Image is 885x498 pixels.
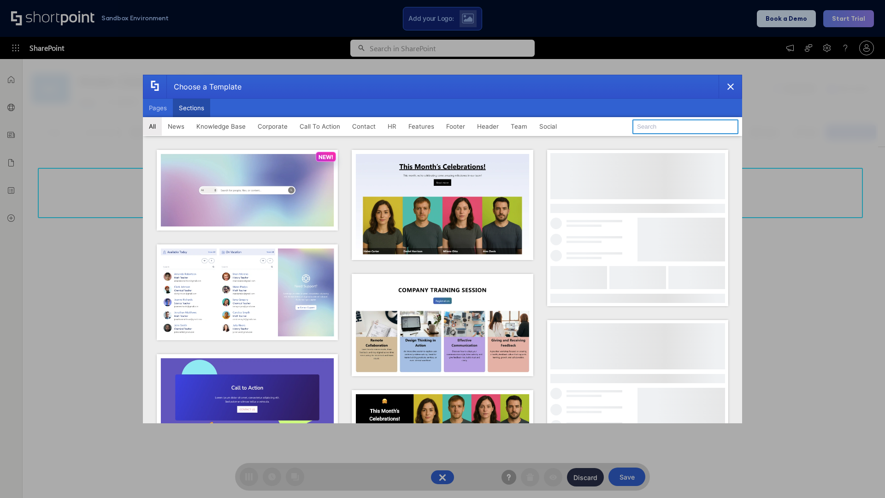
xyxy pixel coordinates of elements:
button: HR [382,117,402,136]
button: Corporate [252,117,294,136]
button: News [162,117,190,136]
button: Pages [143,99,173,117]
div: Choose a Template [166,75,242,98]
input: Search [632,119,738,134]
button: Social [533,117,563,136]
button: Features [402,117,440,136]
p: NEW! [319,154,333,160]
button: Call To Action [294,117,346,136]
button: All [143,117,162,136]
button: Contact [346,117,382,136]
div: template selector [143,75,742,423]
button: Team [505,117,533,136]
button: Knowledge Base [190,117,252,136]
button: Header [471,117,505,136]
iframe: Chat Widget [839,454,885,498]
button: Footer [440,117,471,136]
button: Sections [173,99,210,117]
